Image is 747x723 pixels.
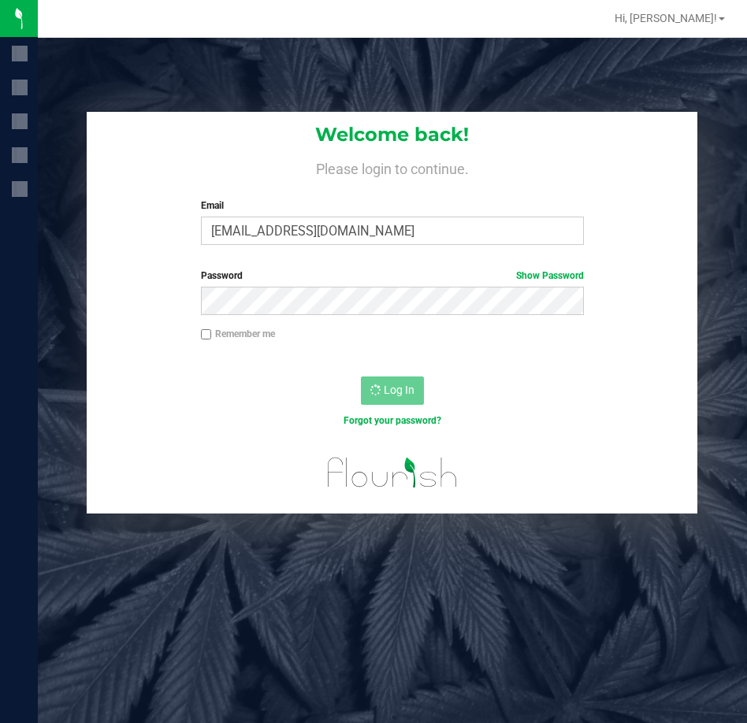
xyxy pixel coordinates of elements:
[316,444,469,501] img: flourish_logo.svg
[201,270,243,281] span: Password
[361,376,424,405] button: Log In
[384,384,414,396] span: Log In
[344,415,441,426] a: Forgot your password?
[516,270,584,281] a: Show Password
[87,158,697,176] h4: Please login to continue.
[201,198,585,213] label: Email
[201,329,212,340] input: Remember me
[615,12,717,24] span: Hi, [PERSON_NAME]!
[201,327,275,341] label: Remember me
[87,124,697,145] h1: Welcome back!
